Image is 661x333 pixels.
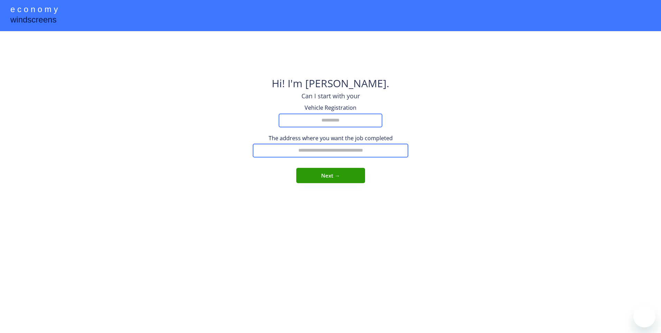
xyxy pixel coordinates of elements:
[313,38,348,73] img: yH5BAEAAAAALAAAAAABAAEAAAIBRAA7
[296,104,365,111] div: Vehicle Registration
[296,168,365,183] button: Next →
[301,92,360,100] div: Can I start with your
[253,134,408,142] div: The address where you want the job completed
[10,14,56,27] div: windscreens
[10,3,58,17] div: e c o n o m y
[272,76,389,92] div: Hi! I'm [PERSON_NAME].
[633,305,655,327] iframe: Button to launch messaging window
